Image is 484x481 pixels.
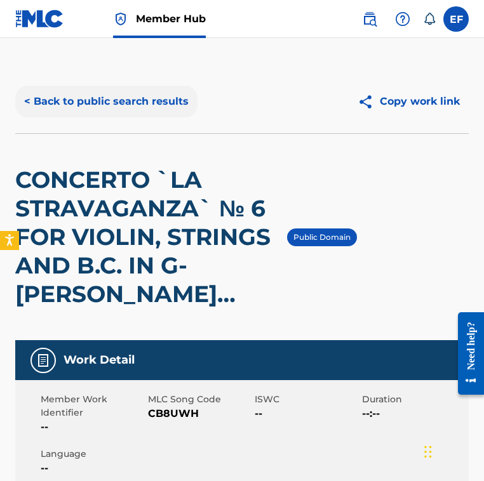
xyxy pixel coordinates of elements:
[41,419,145,435] span: --
[255,393,359,406] span: ISWC
[148,406,252,421] span: CB8UWH
[15,166,287,308] h2: CONCERTO `LA STRAVAGANZA` № 6 FOR VIOLIN, STRINGS AND B.C. IN G-[PERSON_NAME] RV316A (OP.4)
[423,13,436,25] div: Notifications
[255,406,359,421] span: --
[390,6,415,32] div: Help
[358,94,380,110] img: Copy work link
[349,86,469,117] button: Copy work link
[362,406,466,421] span: --:--
[420,420,484,481] iframe: Chat Widget
[136,11,206,26] span: Member Hub
[15,10,64,28] img: MLC Logo
[362,11,377,27] img: search
[395,11,410,27] img: help
[36,353,51,368] img: Work Detail
[293,232,351,243] p: Public Domain
[15,86,198,117] button: < Back to public search results
[41,447,145,461] span: Language
[64,353,135,367] h5: Work Detail
[443,6,469,32] div: User Menu
[148,393,252,406] span: MLC Song Code
[362,393,466,406] span: Duration
[113,11,128,27] img: Top Rightsholder
[424,433,432,471] div: Drag
[41,393,145,419] span: Member Work Identifier
[357,6,382,32] a: Public Search
[448,303,484,405] iframe: Resource Center
[41,461,145,476] span: --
